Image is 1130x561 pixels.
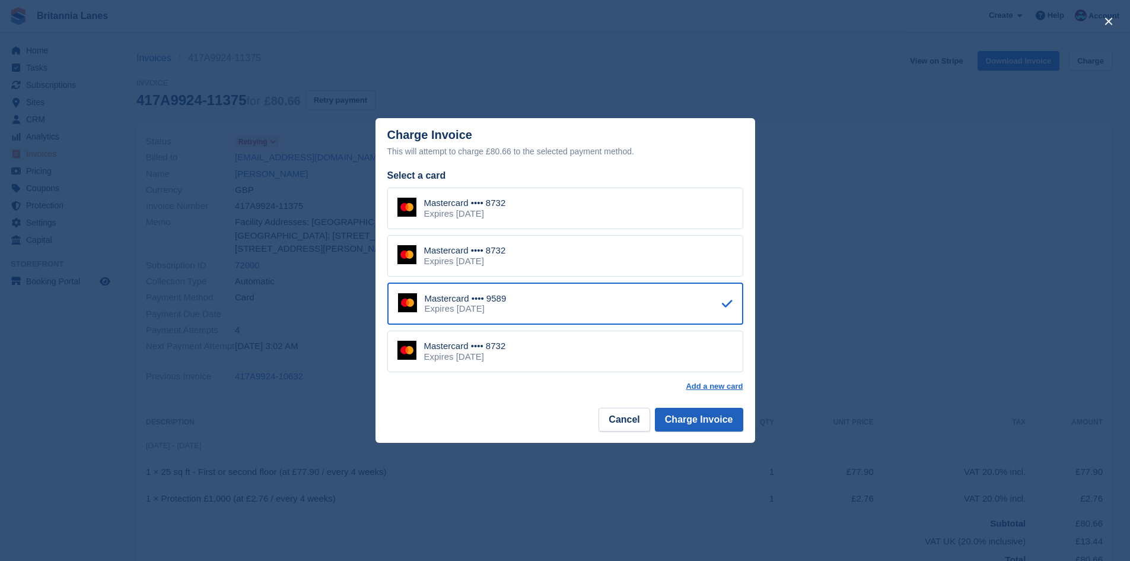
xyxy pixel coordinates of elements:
div: This will attempt to charge £80.66 to the selected payment method. [387,144,743,159]
img: Mastercard Logo [397,198,416,217]
div: Expires [DATE] [425,303,507,314]
button: Charge Invoice [655,408,743,432]
div: Mastercard •••• 9589 [425,293,507,304]
div: Expires [DATE] [424,256,506,267]
div: Charge Invoice [387,128,743,159]
div: Select a card [387,169,743,183]
a: Add a new card [686,382,743,391]
img: Mastercard Logo [397,245,416,264]
img: Mastercard Logo [398,293,417,312]
div: Mastercard •••• 8732 [424,341,506,351]
div: Mastercard •••• 8732 [424,198,506,208]
img: Mastercard Logo [397,341,416,360]
button: close [1099,12,1118,31]
div: Expires [DATE] [424,208,506,219]
div: Mastercard •••• 8732 [424,245,506,256]
div: Expires [DATE] [424,351,506,362]
button: Cancel [599,408,650,432]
